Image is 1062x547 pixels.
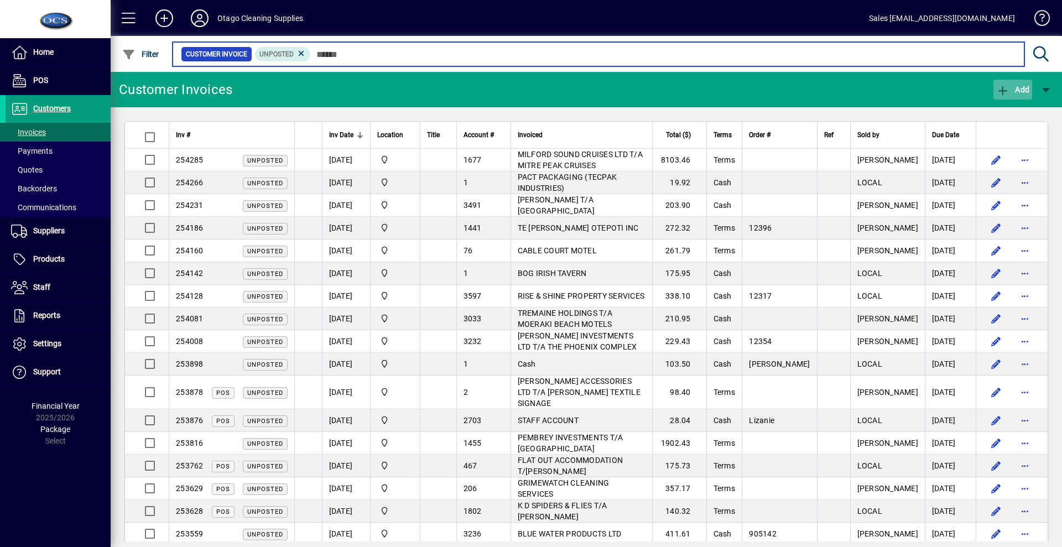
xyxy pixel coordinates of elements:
[932,129,969,141] div: Due Date
[925,500,976,523] td: [DATE]
[464,484,477,493] span: 206
[714,223,735,232] span: Terms
[714,178,732,187] span: Cash
[6,358,111,386] a: Support
[666,129,691,141] span: Total ($)
[987,242,1005,259] button: Edit
[987,457,1005,475] button: Edit
[652,477,706,500] td: 357.17
[1016,332,1034,350] button: More options
[119,44,162,64] button: Filter
[217,9,303,27] div: Otago Cleaning Supplies
[714,155,735,164] span: Terms
[925,455,976,477] td: [DATE]
[652,353,706,376] td: 103.50
[247,316,283,323] span: Unposted
[1016,151,1034,169] button: More options
[518,173,617,192] span: PACT PACKAGING (TECPAK INDUSTRIES)
[518,223,639,232] span: TE [PERSON_NAME] OTEPOTI INC
[857,129,879,141] span: Sold by
[1016,480,1034,497] button: More options
[1016,525,1034,543] button: More options
[518,309,612,329] span: TREMAINE HOLDINGS T/A MOERAKI BEACH MOTELS
[464,155,482,164] span: 1677
[11,203,76,212] span: Communications
[377,244,413,257] span: Head Office
[987,332,1005,350] button: Edit
[182,8,217,28] button: Profile
[714,529,732,538] span: Cash
[714,388,735,397] span: Terms
[925,523,976,545] td: [DATE]
[857,129,918,141] div: Sold by
[824,129,844,141] div: Ref
[6,330,111,358] a: Settings
[857,337,918,346] span: [PERSON_NAME]
[176,269,204,278] span: 254142
[464,291,482,300] span: 3597
[749,337,772,346] span: 12354
[987,480,1005,497] button: Edit
[518,456,623,476] span: FLAT OUT ACCOMMODATION T/[PERSON_NAME]
[857,201,918,210] span: [PERSON_NAME]
[714,507,735,515] span: Terms
[247,508,283,515] span: Unposted
[322,455,370,477] td: [DATE]
[33,226,65,235] span: Suppliers
[652,432,706,455] td: 1902.43
[652,523,706,545] td: 411.61
[176,507,204,515] span: 253628
[322,149,370,171] td: [DATE]
[176,484,204,493] span: 253629
[216,508,230,515] span: POS
[6,179,111,198] a: Backorders
[33,48,54,56] span: Home
[925,239,976,262] td: [DATE]
[216,463,230,470] span: POS
[216,418,230,425] span: POS
[122,50,159,59] span: Filter
[464,360,468,368] span: 1
[377,290,413,302] span: Head Office
[377,414,413,426] span: Head Office
[322,239,370,262] td: [DATE]
[857,246,918,255] span: [PERSON_NAME]
[518,195,595,215] span: [PERSON_NAME] T/A [GEOGRAPHIC_DATA]
[518,360,536,368] span: Cash
[857,223,918,232] span: [PERSON_NAME]
[1016,219,1034,237] button: More options
[987,355,1005,373] button: Edit
[377,312,413,325] span: Head Office
[659,129,701,141] div: Total ($)
[518,150,643,170] span: MILFORD SOUND CRUISES LTD T/A MITRE PEAK CRUISES
[987,525,1005,543] button: Edit
[1026,2,1048,38] a: Knowledge Base
[1016,264,1034,282] button: More options
[1016,310,1034,327] button: More options
[176,337,204,346] span: 254008
[987,383,1005,401] button: Edit
[749,129,810,141] div: Order #
[176,388,204,397] span: 253878
[869,9,1015,27] div: Sales [EMAIL_ADDRESS][DOMAIN_NAME]
[247,486,283,493] span: Unposted
[652,217,706,239] td: 272.32
[176,246,204,255] span: 254160
[6,274,111,301] a: Staff
[714,461,735,470] span: Terms
[377,129,403,141] span: Location
[749,223,772,232] span: 12396
[33,339,61,348] span: Settings
[925,149,976,171] td: [DATE]
[652,194,706,217] td: 203.90
[40,425,70,434] span: Package
[749,129,771,141] span: Order #
[247,361,283,368] span: Unposted
[652,500,706,523] td: 140.32
[377,358,413,370] span: Head Office
[322,262,370,285] td: [DATE]
[925,432,976,455] td: [DATE]
[1016,174,1034,191] button: More options
[714,416,732,425] span: Cash
[987,310,1005,327] button: Edit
